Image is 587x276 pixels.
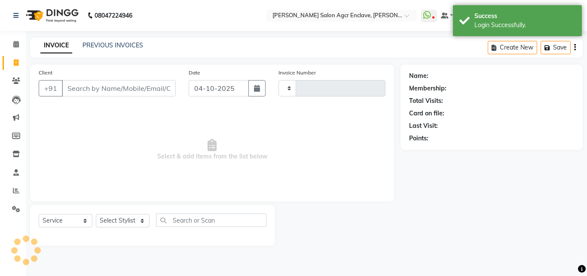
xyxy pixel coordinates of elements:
[189,69,200,77] label: Date
[278,69,316,77] label: Invoice Number
[22,3,81,28] img: logo
[409,96,443,105] div: Total Visits:
[474,21,575,30] div: Login Successfully.
[488,41,537,54] button: Create New
[39,80,63,96] button: +91
[95,3,132,28] b: 08047224946
[409,71,428,81] div: Name:
[541,41,571,54] button: Save
[39,107,385,193] span: Select & add items from the list below
[474,12,575,21] div: Success
[83,41,143,49] a: PREVIOUS INVOICES
[409,84,446,93] div: Membership:
[40,38,72,53] a: INVOICE
[156,214,266,227] input: Search or Scan
[39,69,52,77] label: Client
[62,80,176,96] input: Search by Name/Mobile/Email/Code
[409,134,428,143] div: Points:
[409,109,444,118] div: Card on file:
[409,121,438,130] div: Last Visit:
